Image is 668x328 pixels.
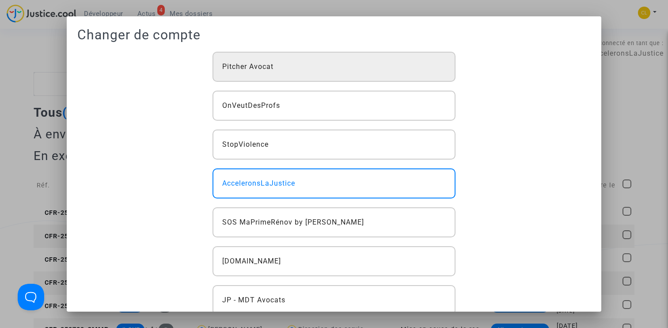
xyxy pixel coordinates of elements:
[222,61,273,72] span: Pitcher Avocat
[222,100,280,111] span: OnVeutDesProfs
[222,295,285,305] span: JP - MDT Avocats
[222,178,295,189] span: AcceleronsLaJustice
[18,284,44,310] iframe: Help Scout Beacon - Open
[222,139,269,150] span: StopViolence
[222,217,364,228] span: SOS MaPrimeRénov by [PERSON_NAME]
[222,256,281,267] span: [DOMAIN_NAME]
[77,27,591,43] h1: Changer de compte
